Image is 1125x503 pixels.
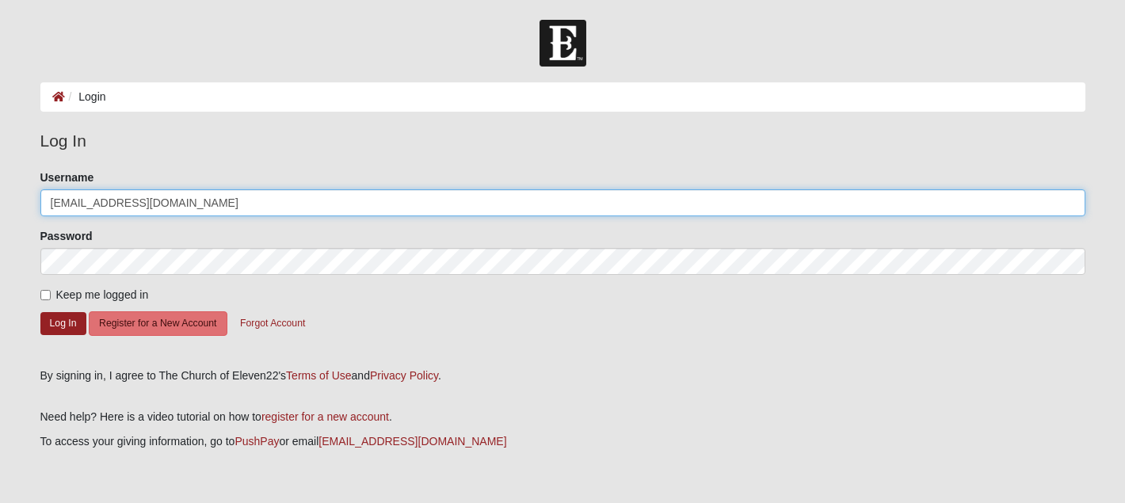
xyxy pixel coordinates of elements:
[235,435,279,448] a: PushPay
[40,433,1085,450] p: To access your giving information, go to or email
[370,369,438,382] a: Privacy Policy
[40,409,1085,425] p: Need help? Here is a video tutorial on how to .
[261,410,389,423] a: register for a new account
[318,435,506,448] a: [EMAIL_ADDRESS][DOMAIN_NAME]
[40,128,1085,154] legend: Log In
[40,228,93,244] label: Password
[89,311,227,336] button: Register for a New Account
[540,20,586,67] img: Church of Eleven22 Logo
[286,369,351,382] a: Terms of Use
[40,290,51,300] input: Keep me logged in
[56,288,149,301] span: Keep me logged in
[230,311,315,336] button: Forgot Account
[40,312,86,335] button: Log In
[40,368,1085,384] div: By signing in, I agree to The Church of Eleven22's and .
[65,89,106,105] li: Login
[40,170,94,185] label: Username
